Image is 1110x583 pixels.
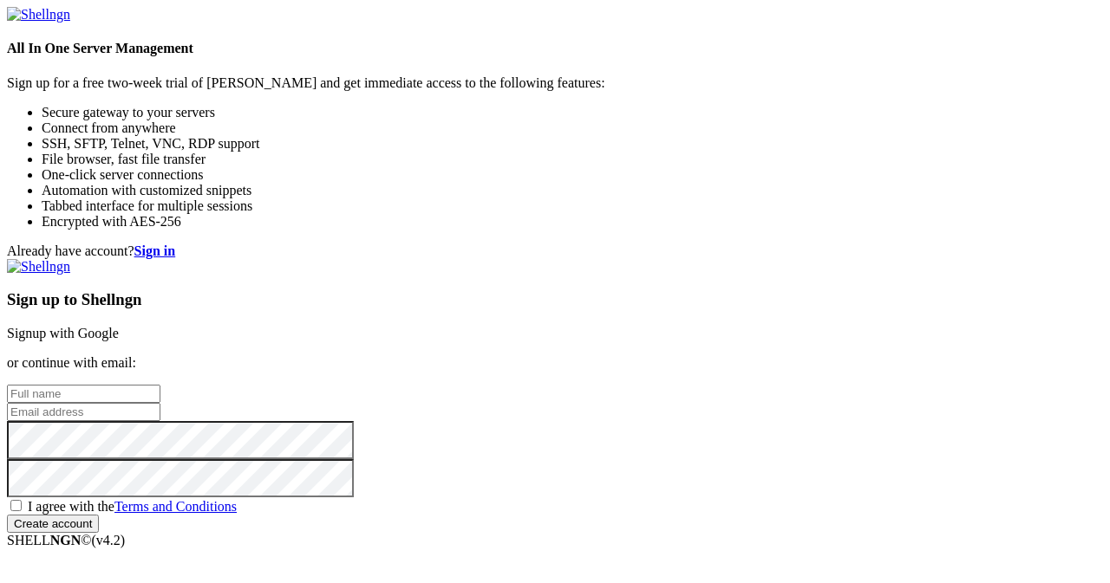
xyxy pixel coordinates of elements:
input: Email address [7,403,160,421]
b: NGN [50,533,82,547]
img: Shellngn [7,7,70,23]
input: Full name [7,385,160,403]
li: Automation with customized snippets [42,183,1103,198]
p: Sign up for a free two-week trial of [PERSON_NAME] and get immediate access to the following feat... [7,75,1103,91]
li: Tabbed interface for multiple sessions [42,198,1103,214]
input: Create account [7,515,99,533]
li: One-click server connections [42,167,1103,183]
a: Terms and Conditions [114,499,237,514]
a: Signup with Google [7,326,119,340]
p: or continue with email: [7,355,1103,371]
li: Encrypted with AES-256 [42,214,1103,230]
li: Connect from anywhere [42,120,1103,136]
img: Shellngn [7,259,70,275]
li: SSH, SFTP, Telnet, VNC, RDP support [42,136,1103,152]
h4: All In One Server Management [7,41,1103,56]
li: File browser, fast file transfer [42,152,1103,167]
span: SHELL © [7,533,125,547]
a: Sign in [134,243,176,258]
h3: Sign up to Shellngn [7,290,1103,309]
input: I agree with theTerms and Conditions [10,500,22,511]
li: Secure gateway to your servers [42,105,1103,120]
div: Already have account? [7,243,1103,259]
span: I agree with the [28,499,237,514]
span: 4.2.0 [92,533,126,547]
